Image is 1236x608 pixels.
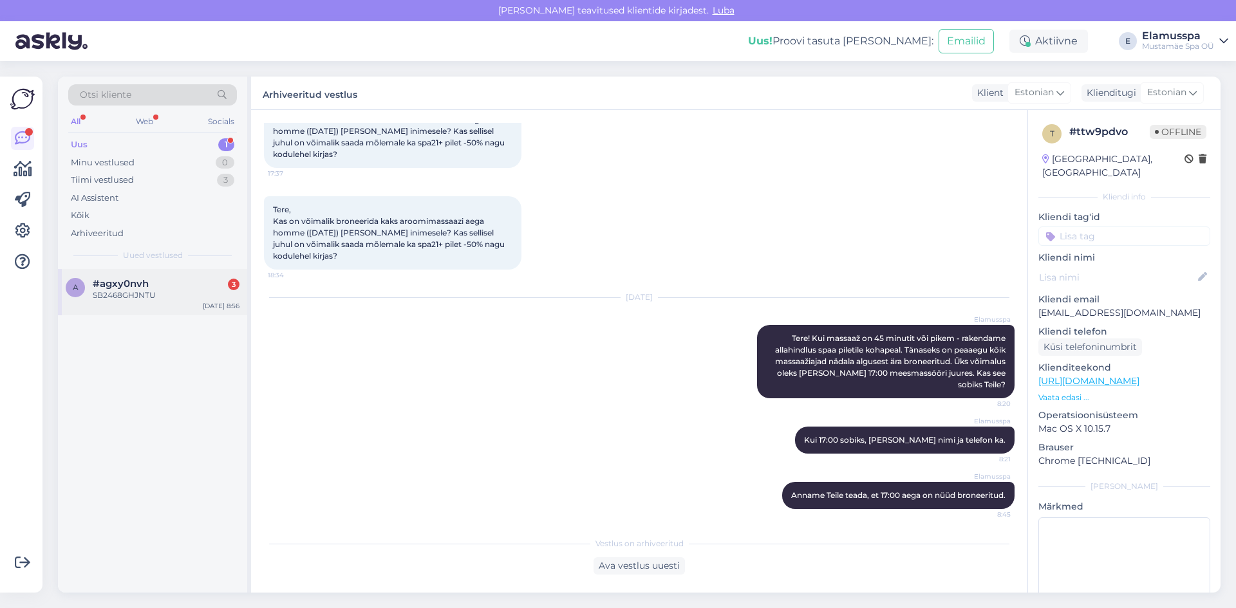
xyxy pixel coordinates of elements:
[1038,422,1210,436] p: Mac OS X 10.15.7
[775,333,1007,389] span: Tere! Kui massaaž on 45 minutit või pikem - rakendame allahindlus spaa piletile kohapeal. Tänasek...
[71,174,134,187] div: Tiimi vestlused
[273,103,507,159] span: Tere, Kas on võimalik broneerida kaks aroomimassaazi aega homme ([DATE]) [PERSON_NAME] inimesele?...
[93,278,149,290] span: #agxy0nvh
[218,138,234,151] div: 1
[1038,293,1210,306] p: Kliendi email
[1142,31,1214,41] div: Elamusspa
[1038,409,1210,422] p: Operatsioonisüsteem
[1142,31,1228,51] a: ElamusspaMustamäe Spa OÜ
[71,192,118,205] div: AI Assistent
[71,209,89,222] div: Kõik
[123,250,183,261] span: Uued vestlused
[1038,226,1210,246] input: Lisa tag
[972,86,1004,100] div: Klient
[268,169,316,178] span: 17:37
[1142,41,1214,51] div: Mustamäe Spa OÜ
[594,557,685,575] div: Ava vestlus uuesti
[1038,481,1210,492] div: [PERSON_NAME]
[217,174,234,187] div: 3
[1150,125,1206,139] span: Offline
[1050,129,1054,138] span: t
[1147,86,1186,100] span: Estonian
[1038,191,1210,203] div: Kliendi info
[962,454,1011,464] span: 8:21
[268,270,316,280] span: 18:34
[962,416,1011,426] span: Elamusspa
[216,156,234,169] div: 0
[68,113,83,130] div: All
[962,315,1011,324] span: Elamusspa
[10,87,35,111] img: Askly Logo
[1038,325,1210,338] p: Kliendi telefon
[71,156,135,169] div: Minu vestlused
[748,33,933,49] div: Proovi tasuta [PERSON_NAME]:
[263,84,357,102] label: Arhiveeritud vestlus
[73,282,79,292] span: a
[1009,30,1088,53] div: Aktiivne
[80,88,131,102] span: Otsi kliente
[791,490,1006,500] span: Anname Teile teada, et 17:00 aega on nüüd broneeritud.
[264,291,1015,303] div: [DATE]
[709,5,738,16] span: Luba
[1039,270,1195,284] input: Lisa nimi
[205,113,237,130] div: Socials
[1038,500,1210,513] p: Märkmed
[71,227,124,240] div: Arhiveeritud
[1069,124,1150,140] div: # ttw9pdvo
[962,472,1011,481] span: Elamusspa
[1119,32,1137,50] div: E
[1038,338,1142,356] div: Küsi telefoninumbrit
[939,29,994,53] button: Emailid
[1038,306,1210,320] p: [EMAIL_ADDRESS][DOMAIN_NAME]
[203,301,239,311] div: [DATE] 8:56
[71,138,88,151] div: Uus
[962,399,1011,409] span: 8:20
[133,113,156,130] div: Web
[1038,454,1210,468] p: Chrome [TECHNICAL_ID]
[1038,375,1139,387] a: [URL][DOMAIN_NAME]
[962,510,1011,519] span: 8:45
[804,435,1006,445] span: Kui 17:00 sobiks, [PERSON_NAME] nimi ja telefon ka.
[1038,361,1210,374] p: Klienditeekond
[1038,251,1210,264] p: Kliendi nimi
[1081,86,1136,100] div: Klienditugi
[1038,210,1210,224] p: Kliendi tag'id
[1015,86,1054,100] span: Estonian
[93,290,239,301] div: SB2468GHJNTU
[273,205,507,261] span: Tere, Kas on võimalik broneerida kaks aroomimassaazi aega homme ([DATE]) [PERSON_NAME] inimesele?...
[228,279,239,290] div: 3
[1038,392,1210,403] p: Vaata edasi ...
[1042,152,1184,180] div: [GEOGRAPHIC_DATA], [GEOGRAPHIC_DATA]
[595,538,684,549] span: Vestlus on arhiveeritud
[748,35,772,47] b: Uus!
[1038,441,1210,454] p: Brauser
